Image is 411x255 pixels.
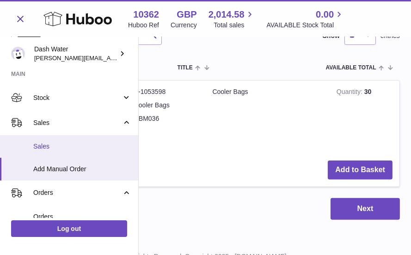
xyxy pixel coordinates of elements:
[134,101,199,110] dd: Cooler Bags
[337,88,364,98] strong: Quantity
[316,8,334,21] span: 0.00
[178,65,193,71] span: Title
[11,47,25,61] img: james@dash-water.com
[267,8,345,30] a: 0.00 AVAILABLE Stock Total
[11,220,127,237] a: Log out
[33,93,122,102] span: Stock
[134,87,199,96] dd: P-1053598
[34,45,117,62] div: Dash Water
[214,21,255,30] span: Total sales
[33,118,122,127] span: Sales
[33,165,131,174] span: Add Manual Order
[326,65,376,71] span: AVAILABLE Total
[209,8,255,30] a: 2,014.58 Total sales
[177,8,196,21] strong: GBP
[267,21,345,30] span: AVAILABLE Stock Total
[34,54,185,62] span: [PERSON_NAME][EMAIL_ADDRESS][DOMAIN_NAME]
[209,8,245,21] span: 2,014.58
[128,21,159,30] div: Huboo Ref
[331,198,400,220] button: Next
[33,212,131,221] span: Orders
[134,114,199,123] dd: DBM036
[171,21,197,30] div: Currency
[330,81,399,154] td: 30
[33,188,122,197] span: Orders
[328,161,393,180] button: Add to Basket
[33,142,131,151] span: Sales
[133,8,159,21] strong: 10362
[206,81,330,154] td: Cooler Bags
